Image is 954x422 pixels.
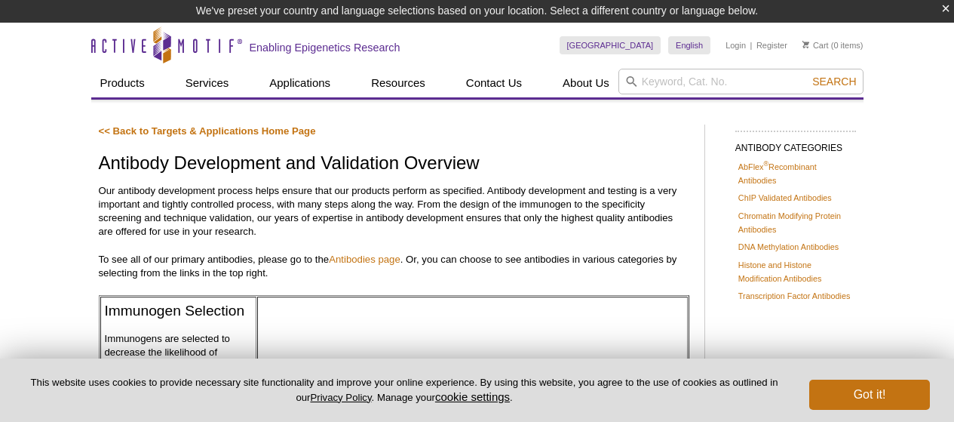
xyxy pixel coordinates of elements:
[310,392,371,403] a: Privacy Policy
[738,209,853,236] a: Chromatin Modifying Protein Antibodies
[812,75,856,88] span: Search
[802,36,864,54] li: (0 items)
[260,69,339,97] a: Applications
[99,153,689,175] h1: Antibody Development and Validation Overview
[435,390,510,403] button: cookie settings
[99,125,316,137] a: << Back to Targets & Applications Home Page
[250,41,400,54] h2: Enabling Epigenetics Research
[176,69,238,97] a: Services
[560,36,661,54] a: [GEOGRAPHIC_DATA]
[105,300,248,321] h2: Immunogen Selection
[99,184,689,239] p: Our antibody development process helps ensure that our products perform as specified. Antibody de...
[738,289,850,303] a: Transcription Factor Antibodies
[802,41,809,48] img: Your Cart
[457,69,531,97] a: Contact Us
[802,40,829,51] a: Cart
[24,376,784,405] p: This website uses cookies to provide necessary site functionality and improve your online experie...
[668,36,710,54] a: English
[91,69,154,97] a: Products
[750,36,753,54] li: |
[738,258,853,285] a: Histone and Histone Modification Antibodies
[725,40,746,51] a: Login
[808,75,860,88] button: Search
[738,240,839,254] a: DNA Methylation Antibodies
[329,254,400,265] a: Antibodies page
[763,160,768,168] sup: ®
[738,191,832,205] a: ChIP Validated Antibodies
[99,253,689,280] p: To see all of our primary antibodies, please go to the . Or, you can choose to see antibodies in ...
[809,380,930,410] button: Got it!
[618,69,864,94] input: Keyword, Cat. No.
[362,69,434,97] a: Resources
[735,131,856,158] h2: ANTIBODY CATEGORIES
[756,40,787,51] a: Register
[554,69,618,97] a: About Us
[738,160,853,187] a: AbFlex®Recombinant Antibodies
